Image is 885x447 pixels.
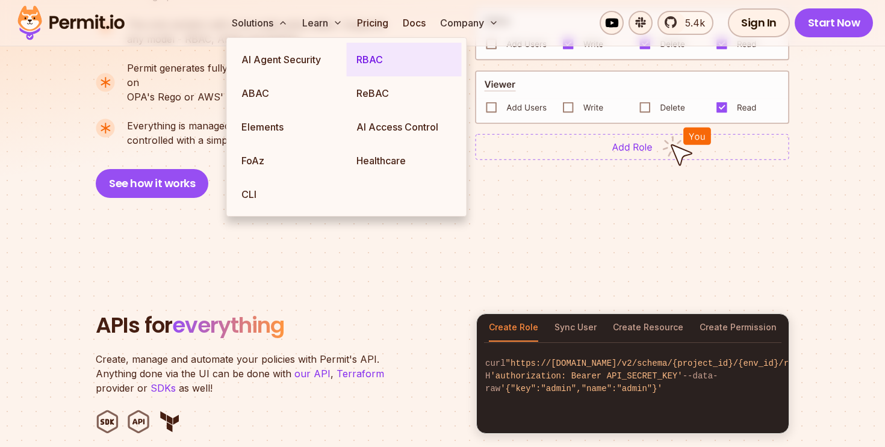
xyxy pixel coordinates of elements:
a: Elements [232,110,347,144]
button: See how it works [96,169,208,198]
span: everything [172,310,284,341]
h2: APIs for [96,313,462,338]
a: FoAz [232,144,347,177]
p: OPA's Rego or AWS' Cedar [127,61,396,104]
a: RBAC [347,43,462,76]
span: "https://[DOMAIN_NAME]/v2/schema/{project_id}/{env_id}/roles" [506,359,814,368]
a: Sign In [728,8,790,37]
code: curl -H --data-raw [477,348,789,405]
a: our API [294,368,331,380]
a: Terraform [337,368,384,380]
a: AI Access Control [347,110,462,144]
a: AI Agent Security [232,43,347,76]
button: Solutions [227,11,293,35]
span: 5.4k [678,16,705,30]
span: 'authorization: Bearer API_SECRET_KEY' [490,371,682,381]
a: ReBAC [347,76,462,110]
button: Create Permission [700,314,777,342]
a: ABAC [232,76,347,110]
a: Start Now [795,8,874,37]
a: SDKs [151,382,176,394]
button: Learn [297,11,347,35]
a: Pricing [352,11,393,35]
button: Create Role [489,314,538,342]
img: Permit logo [12,2,130,43]
button: Create Resource [613,314,683,342]
button: Company [435,11,503,35]
span: Everything is managed as code in Git and [127,119,314,133]
p: Create, manage and automate your policies with Permit's API. Anything done via the UI can be done... [96,352,397,395]
a: Healthcare [347,144,462,177]
p: controlled with a simple API [127,119,314,147]
span: Permit generates fully transparent policy as code based on [127,61,396,90]
a: CLI [232,177,347,211]
a: Docs [398,11,430,35]
button: Sync User [554,314,597,342]
a: 5.4k [657,11,713,35]
span: '{"key":"admin","name":"admin"}' [500,384,662,393]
